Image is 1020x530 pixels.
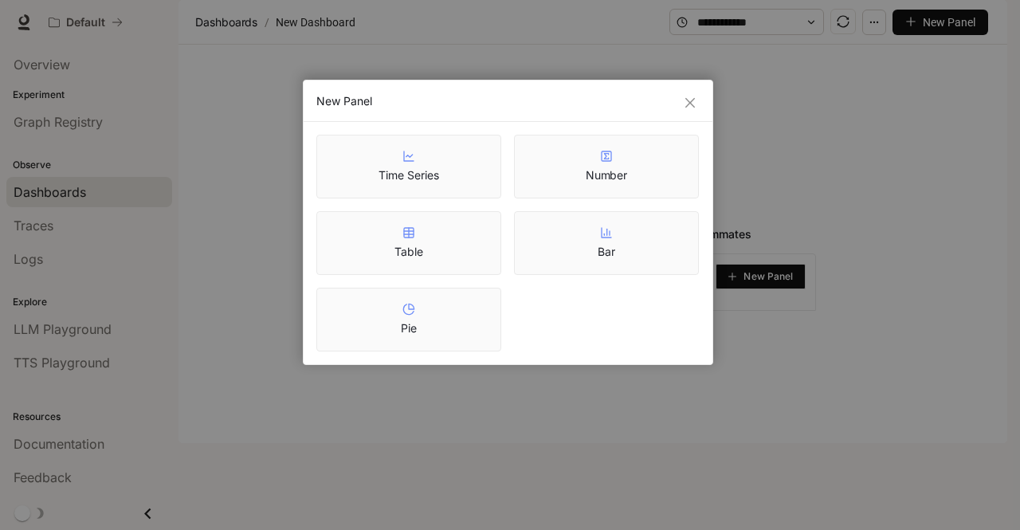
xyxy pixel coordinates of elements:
span: New Panel [743,273,793,281]
button: New Panel [892,10,988,35]
span: close [684,96,696,109]
span: New Panel [923,14,975,31]
span: / [265,14,269,31]
span: sync [837,15,849,28]
article: Table [394,244,423,260]
button: New Panel [716,264,806,289]
article: Bar [598,244,615,260]
span: plus [728,272,737,281]
button: Dashboards [191,13,261,32]
div: New Panel [316,93,700,109]
article: Pie [401,320,417,336]
article: Time Series [379,167,438,183]
button: All workspaces [41,6,130,38]
article: New Dashboard [273,7,359,37]
button: Close [681,94,699,112]
article: Number [586,167,628,183]
span: Dashboards [195,13,257,32]
span: plus [905,16,916,27]
p: Default [66,16,105,29]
